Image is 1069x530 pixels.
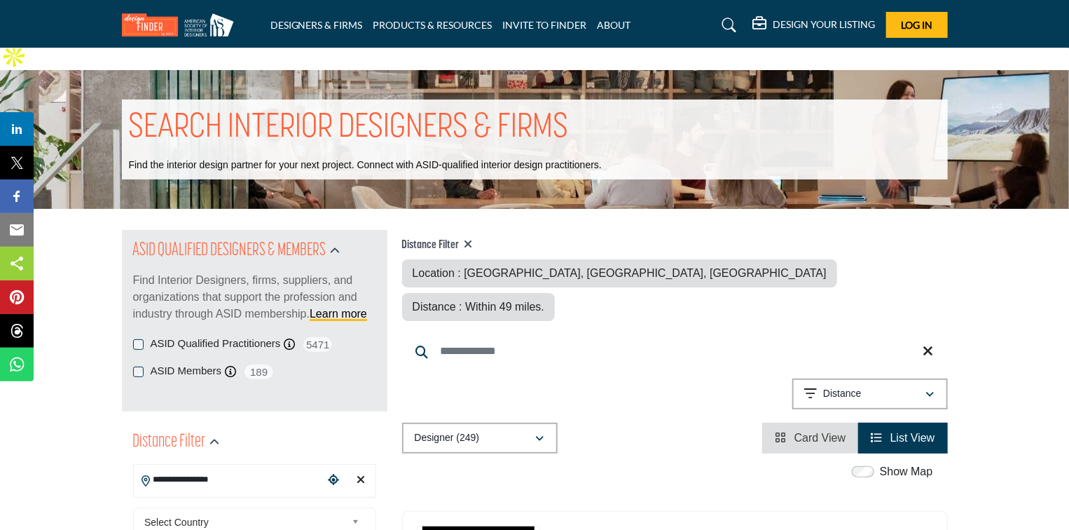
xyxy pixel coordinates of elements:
a: PRODUCTS & RESOURCES [373,19,492,31]
span: Log In [901,19,932,31]
input: ASID Qualified Practitioners checkbox [133,339,144,350]
label: ASID Qualified Practitioners [151,336,281,352]
p: Designer (249) [415,431,480,445]
label: ASID Members [151,363,222,379]
span: Location : [GEOGRAPHIC_DATA], [GEOGRAPHIC_DATA], [GEOGRAPHIC_DATA] [413,267,827,279]
a: Search [708,14,745,36]
a: Learn more [310,308,367,320]
a: View List [871,432,934,444]
h5: DESIGN YOUR LISTING [773,18,876,31]
input: Search Location [134,466,323,494]
a: ABOUT [598,19,631,31]
button: Designer (249) [402,423,558,454]
p: Find the interior design partner for your next project. Connect with ASID-qualified interior desi... [129,158,602,172]
span: 189 [243,363,275,381]
input: Search Keyword [402,334,948,368]
li: List View [858,423,947,454]
span: List View [890,432,935,444]
div: Clear search location [351,466,372,496]
a: DESIGNERS & FIRMS [270,19,363,31]
h2: ASID QUALIFIED DESIGNERS & MEMBERS [133,238,326,264]
label: Show Map [880,463,933,480]
div: DESIGN YOUR LISTING [753,17,876,34]
input: ASID Members checkbox [133,367,144,377]
button: Distance [792,379,948,409]
p: Find Interior Designers, firms, suppliers, and organizations that support the profession and indu... [133,272,376,322]
a: INVITE TO FINDER [503,19,587,31]
span: Distance : Within 49 miles. [413,301,545,313]
span: Card View [794,432,846,444]
li: Card View [762,423,858,454]
h4: Distance Filter [402,238,948,252]
h2: Distance Filter [133,430,206,455]
h1: SEARCH INTERIOR DESIGNERS & FIRMS [129,107,569,150]
button: Log In [886,12,948,38]
a: View Card [775,432,846,444]
span: 5471 [302,336,333,353]
img: Site Logo [122,13,241,36]
p: Distance [823,387,861,401]
div: Choose your current location [323,466,344,496]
